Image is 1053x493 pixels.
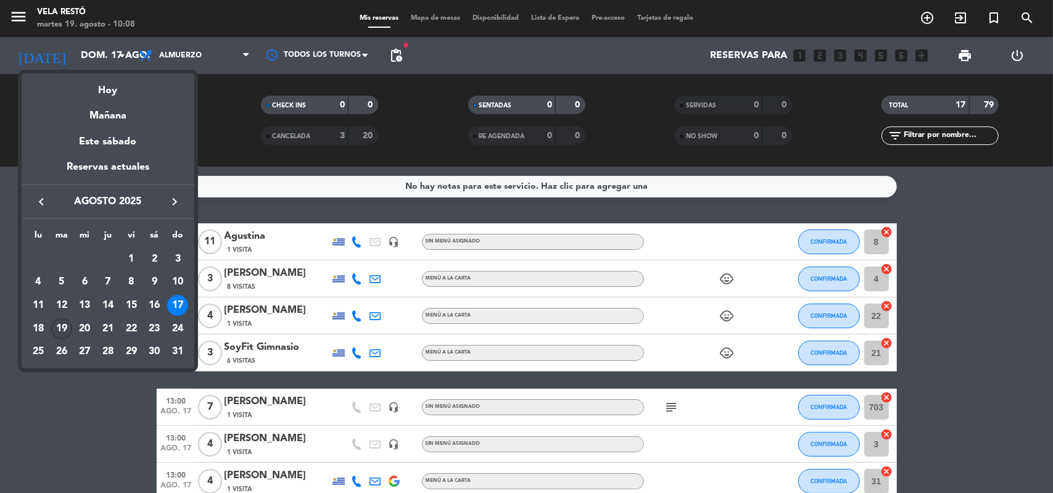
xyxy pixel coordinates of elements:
[121,271,142,292] div: 8
[73,340,96,363] td: 27 de agosto de 2025
[96,340,120,363] td: 28 de agosto de 2025
[22,99,194,124] div: Mañana
[143,317,167,341] td: 23 de agosto de 2025
[121,318,142,339] div: 22
[50,294,73,317] td: 12 de agosto de 2025
[120,294,143,317] td: 15 de agosto de 2025
[96,228,120,247] th: jueves
[144,318,165,339] div: 23
[50,340,73,363] td: 26 de agosto de 2025
[27,247,120,271] td: AGO.
[144,249,165,270] div: 2
[120,247,143,271] td: 1 de agosto de 2025
[28,318,49,339] div: 18
[166,340,189,363] td: 31 de agosto de 2025
[97,271,118,292] div: 7
[50,270,73,294] td: 5 de agosto de 2025
[143,340,167,363] td: 30 de agosto de 2025
[166,317,189,341] td: 24 de agosto de 2025
[163,194,186,210] button: keyboard_arrow_right
[50,228,73,247] th: martes
[74,271,95,292] div: 6
[52,194,163,210] span: agosto 2025
[167,271,188,292] div: 10
[27,317,50,341] td: 18 de agosto de 2025
[166,247,189,271] td: 3 de agosto de 2025
[27,294,50,317] td: 11 de agosto de 2025
[96,317,120,341] td: 21 de agosto de 2025
[143,294,167,317] td: 16 de agosto de 2025
[50,317,73,341] td: 19 de agosto de 2025
[30,194,52,210] button: keyboard_arrow_left
[28,295,49,316] div: 11
[167,341,188,362] div: 31
[167,295,188,316] div: 17
[121,341,142,362] div: 29
[22,73,194,99] div: Hoy
[120,340,143,363] td: 29 de agosto de 2025
[73,294,96,317] td: 13 de agosto de 2025
[51,271,72,292] div: 5
[144,271,165,292] div: 9
[166,228,189,247] th: domingo
[28,271,49,292] div: 4
[143,228,167,247] th: sábado
[51,318,72,339] div: 19
[144,295,165,316] div: 16
[34,194,49,209] i: keyboard_arrow_left
[144,341,165,362] div: 30
[22,125,194,159] div: Este sábado
[120,317,143,341] td: 22 de agosto de 2025
[96,294,120,317] td: 14 de agosto de 2025
[97,318,118,339] div: 21
[121,249,142,270] div: 1
[73,317,96,341] td: 20 de agosto de 2025
[27,340,50,363] td: 25 de agosto de 2025
[51,295,72,316] div: 12
[166,294,189,317] td: 17 de agosto de 2025
[96,270,120,294] td: 7 de agosto de 2025
[167,194,182,209] i: keyboard_arrow_right
[73,228,96,247] th: miércoles
[28,341,49,362] div: 25
[167,318,188,339] div: 24
[74,341,95,362] div: 27
[74,295,95,316] div: 13
[22,159,194,184] div: Reservas actuales
[167,249,188,270] div: 3
[121,295,142,316] div: 15
[73,270,96,294] td: 6 de agosto de 2025
[27,228,50,247] th: lunes
[97,295,118,316] div: 14
[97,341,118,362] div: 28
[74,318,95,339] div: 20
[143,270,167,294] td: 9 de agosto de 2025
[120,228,143,247] th: viernes
[166,270,189,294] td: 10 de agosto de 2025
[27,270,50,294] td: 4 de agosto de 2025
[143,247,167,271] td: 2 de agosto de 2025
[120,270,143,294] td: 8 de agosto de 2025
[51,341,72,362] div: 26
